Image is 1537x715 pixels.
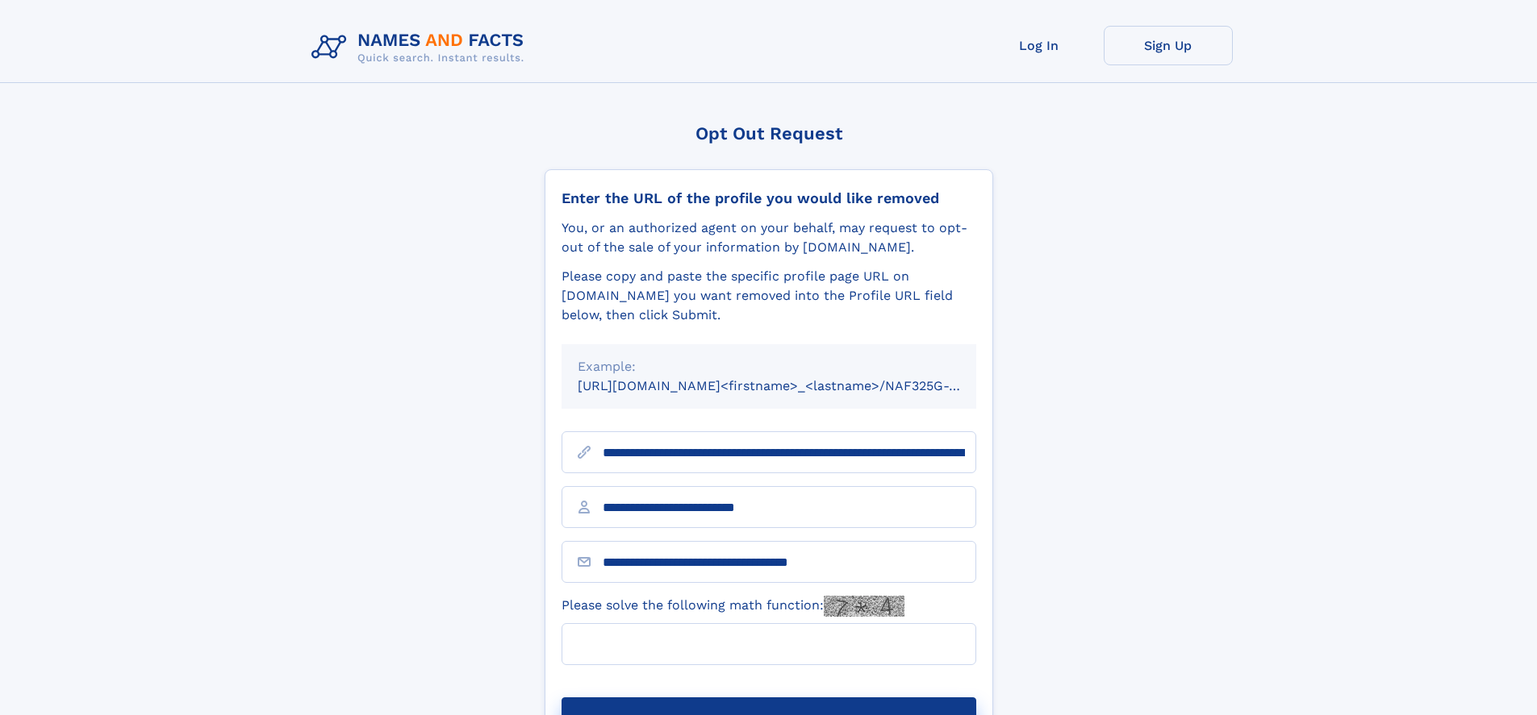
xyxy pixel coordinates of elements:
div: You, or an authorized agent on your behalf, may request to opt-out of the sale of your informatio... [562,218,976,257]
div: Enter the URL of the profile you would like removed [562,189,976,207]
div: Please copy and paste the specific profile page URL on [DOMAIN_NAME] you want removed into the Pr... [562,267,976,325]
img: Logo Names and Facts [305,26,537,69]
a: Log In [975,26,1104,65]
a: Sign Up [1104,26,1233,65]
small: [URL][DOMAIN_NAME]<firstname>_<lastname>/NAF325G-xxxxxxxx [578,378,1007,393]
label: Please solve the following math function: [562,596,904,617]
div: Example: [578,357,960,376]
div: Opt Out Request [545,123,993,143]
